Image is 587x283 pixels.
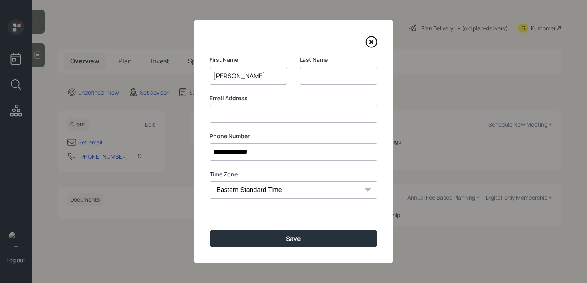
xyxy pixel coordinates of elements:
label: Time Zone [210,170,377,178]
label: Phone Number [210,132,377,140]
label: Email Address [210,94,377,102]
button: Save [210,230,377,247]
label: First Name [210,56,287,64]
div: Save [286,234,301,243]
label: Last Name [300,56,377,64]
